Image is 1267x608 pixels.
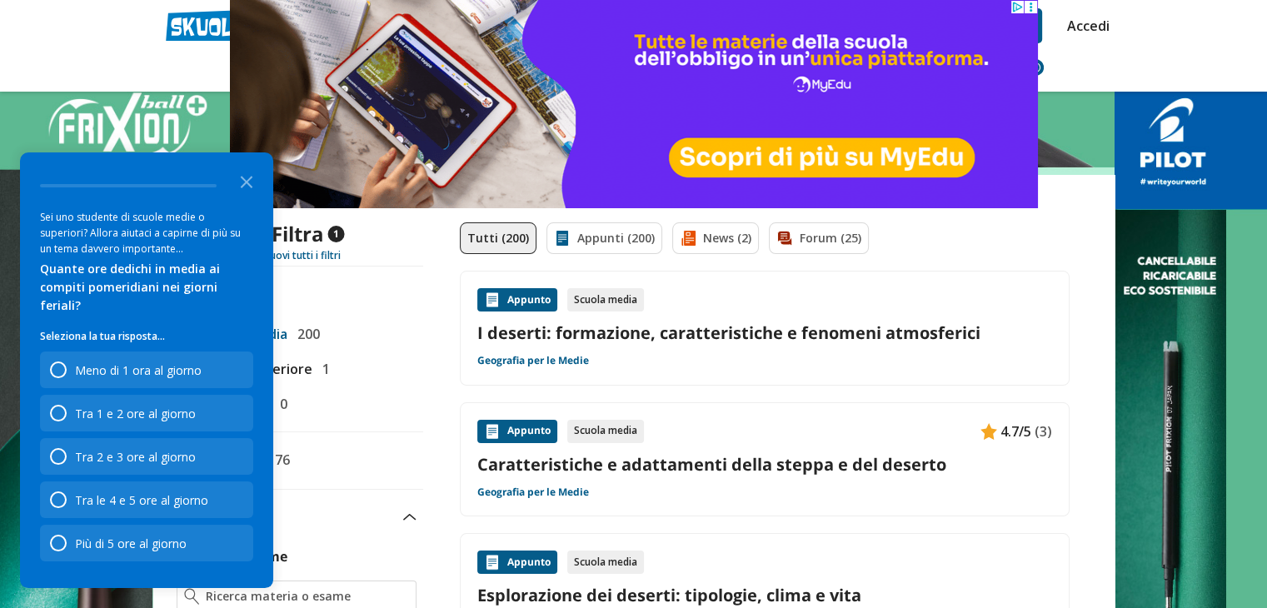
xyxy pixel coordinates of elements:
div: Sei uno studente di scuole medie o superiori? Allora aiutaci a capirne di più su un tema davvero ... [40,209,253,257]
a: Accedi [1067,8,1102,43]
span: (3) [1035,421,1052,442]
img: Appunti contenuto [484,292,501,308]
a: Forum (25) [769,222,869,254]
div: Scuola media [567,420,644,443]
a: Geografia per le Medie [477,486,589,499]
a: I deserti: formazione, caratteristiche e fenomeni atmosferici [477,321,1052,344]
div: Survey [20,152,273,588]
span: 4.7/5 [1000,421,1031,442]
div: Meno di 1 ora al giorno [40,351,253,388]
img: Ricerca materia o esame [184,588,200,605]
img: Forum filtro contenuto [776,230,793,247]
img: Appunti contenuto [484,423,501,440]
div: Meno di 1 ora al giorno [75,362,202,378]
div: Scuola media [567,288,644,311]
a: Esplorazione dei deserti: tipologie, clima e vita [477,584,1052,606]
div: Tra le 4 e 5 ore al giorno [75,492,208,508]
div: Tra 2 e 3 ore al giorno [40,438,253,475]
div: Appunto [477,551,557,574]
img: News filtro contenuto [680,230,696,247]
div: Filtra [248,222,344,246]
div: Quante ore dedichi in media ai compiti pomeridiani nei giorni feriali? [40,260,253,315]
div: Tra 1 e 2 ore al giorno [75,406,196,421]
a: Geografia per le Medie [477,354,589,367]
div: Più di 5 ore al giorno [75,536,187,551]
a: Caratteristiche e adattamenti della steppa e del deserto [477,453,1052,476]
div: Rimuovi tutti i filtri [170,249,423,262]
span: 1 [327,226,344,242]
div: Appunto [477,420,557,443]
a: Appunti (200) [546,222,662,254]
img: Apri e chiudi sezione [403,514,417,521]
div: Tra 1 e 2 ore al giorno [40,395,253,431]
div: Scuola media [567,551,644,574]
div: Appunto [477,288,557,311]
div: Tra 2 e 3 ore al giorno [75,449,196,465]
a: Tutti (200) [460,222,536,254]
input: Ricerca materia o esame [206,588,408,605]
button: Close the survey [230,164,263,197]
span: 0 [273,393,287,415]
p: Seleziona la tua risposta... [40,328,253,345]
img: Appunti contenuto [484,554,501,571]
img: Appunti contenuto [980,423,997,440]
div: Più di 5 ore al giorno [40,525,253,561]
span: 200 [291,323,320,345]
span: 76 [268,449,290,471]
img: Appunti filtro contenuto [554,230,571,247]
div: Tra le 4 e 5 ore al giorno [40,481,253,518]
a: News (2) [672,222,759,254]
span: 1 [316,358,330,380]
